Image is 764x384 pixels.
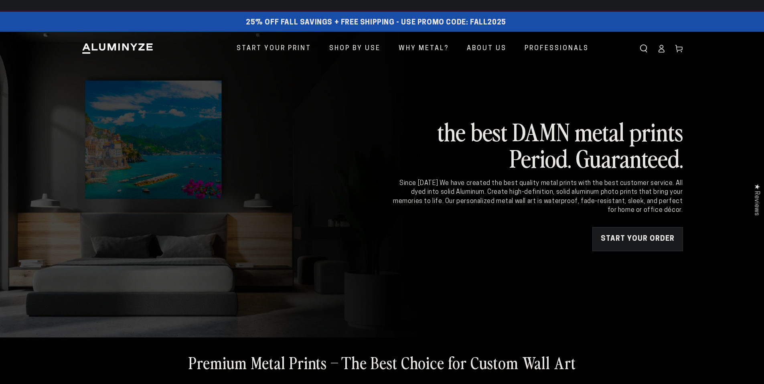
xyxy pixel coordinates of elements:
[393,38,455,59] a: Why Metal?
[188,352,576,373] h2: Premium Metal Prints – The Best Choice for Custom Wall Art
[525,43,589,55] span: Professionals
[635,40,653,57] summary: Search our site
[399,43,449,55] span: Why Metal?
[323,38,387,59] a: Shop By Use
[461,38,513,59] a: About Us
[592,227,683,251] a: START YOUR Order
[231,38,317,59] a: Start Your Print
[749,177,764,222] div: Click to open Judge.me floating reviews tab
[392,179,683,215] div: Since [DATE] We have created the best quality metal prints with the best customer service. All dy...
[519,38,595,59] a: Professionals
[467,43,507,55] span: About Us
[81,43,154,55] img: Aluminyze
[329,43,381,55] span: Shop By Use
[246,18,506,27] span: 25% off FALL Savings + Free Shipping - Use Promo Code: FALL2025
[392,118,683,171] h2: the best DAMN metal prints Period. Guaranteed.
[237,43,311,55] span: Start Your Print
